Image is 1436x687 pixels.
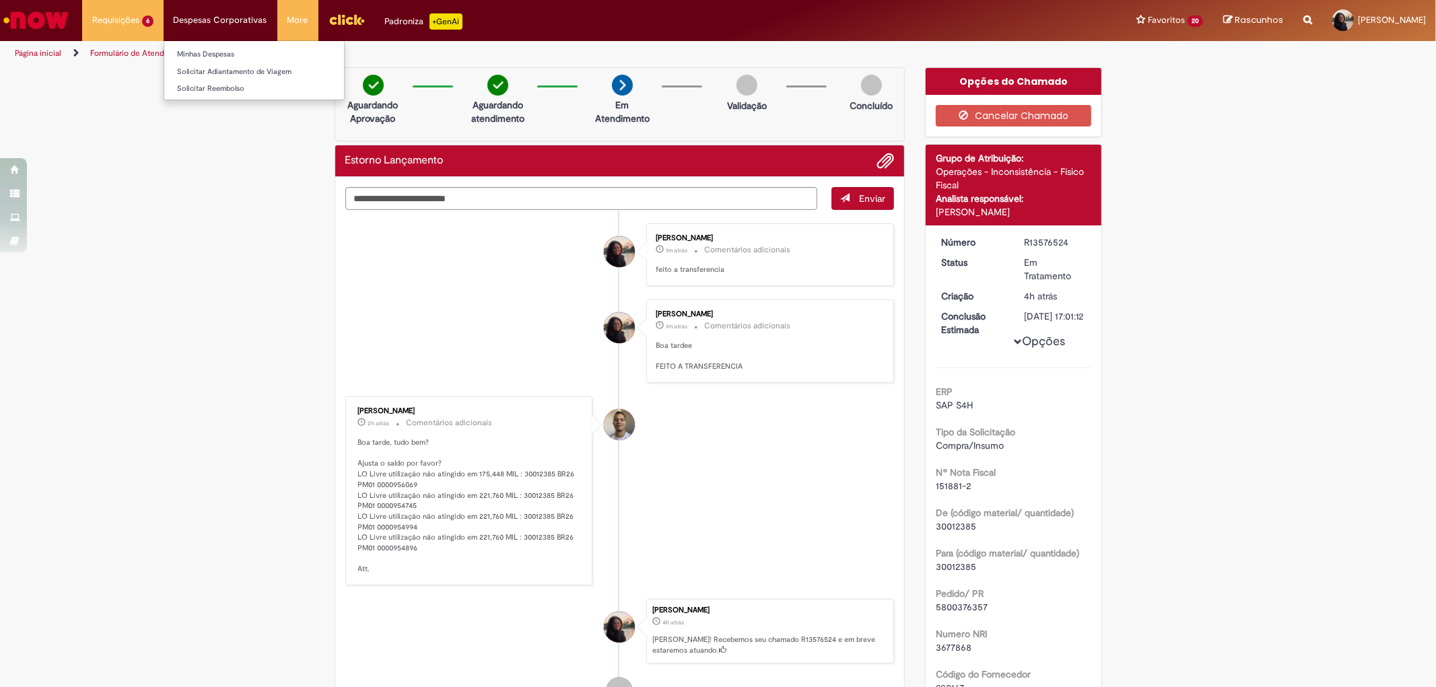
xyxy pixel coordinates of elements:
b: Código do Fornecedor [936,668,1031,680]
span: 151881-2 [936,480,971,492]
span: 30012385 [936,561,976,573]
div: Grupo de Atribuição: [936,151,1091,165]
div: [PERSON_NAME] [656,234,880,242]
p: Aguardando Aprovação [341,98,406,125]
span: 4h atrás [1024,290,1057,302]
span: More [287,13,308,27]
span: Rascunhos [1235,13,1283,26]
dt: Número [931,236,1014,249]
ul: Despesas Corporativas [164,40,345,100]
p: Boa tarde, tudo bem? Ajusta o saldo por favor? LO Livre utilização não atingido em 175,448 MIL : ... [358,437,582,575]
img: check-circle-green.png [487,75,508,96]
span: 20 [1188,15,1203,27]
div: R13576524 [1024,236,1087,249]
span: 4h atrás [662,618,684,626]
b: Tipo da Solicitação [936,426,1015,438]
b: De (código material/ quantidade) [936,507,1074,519]
time: 29/09/2025 12:18:41 [662,618,684,626]
img: click_logo_yellow_360x200.png [329,9,365,30]
a: Página inicial [15,48,61,59]
div: [PERSON_NAME] [358,407,582,415]
span: 3677868 [936,641,971,653]
div: Joziano De Jesus Oliveira [604,409,635,440]
small: Comentários adicionais [407,417,493,429]
div: [DATE] 17:01:12 [1024,310,1087,323]
dt: Status [931,256,1014,269]
span: Favoritos [1148,13,1185,27]
span: 5800376357 [936,601,988,613]
p: Boa tardee FEITO A TRANSFERENCIA [656,340,880,372]
button: Adicionar anexos [877,152,894,170]
span: 6 [142,15,153,27]
p: Em Atendimento [590,98,655,125]
span: SAP S4H [936,399,973,411]
a: Formulário de Atendimento [90,48,190,59]
span: Compra/Insumo [936,439,1004,451]
div: Camily Vitoria Silva Sousa [604,236,635,267]
div: Padroniza [385,13,463,30]
img: check-circle-green.png [363,75,384,96]
span: 2h atrás [368,419,390,427]
a: Rascunhos [1223,14,1283,27]
div: Camily Vitoria Silva Sousa [604,612,635,643]
b: Para (código material/ quantidade) [936,547,1079,559]
time: 29/09/2025 12:18:41 [1024,290,1057,302]
li: Camily Vitoria Silva Sousa [345,599,895,663]
p: feito a transferencia [656,264,880,275]
div: Em Tratamento [1024,256,1087,283]
a: Solicitar Reembolso [164,81,344,96]
div: Analista responsável: [936,192,1091,205]
div: [PERSON_NAME] [936,205,1091,219]
p: Concluído [850,99,893,112]
div: Opções do Chamado [926,68,1101,95]
div: Camily Vitoria Silva Sousa [604,312,635,343]
div: 29/09/2025 12:18:41 [1024,289,1087,303]
h2: Estorno Lançamento Histórico de tíquete [345,155,444,167]
span: [PERSON_NAME] [1358,14,1426,26]
dt: Conclusão Estimada [931,310,1014,336]
textarea: Digite sua mensagem aqui... [345,187,818,210]
img: ServiceNow [1,7,71,34]
div: [PERSON_NAME] [656,310,880,318]
img: img-circle-grey.png [861,75,882,96]
p: +GenAi [430,13,463,30]
small: Comentários adicionais [704,244,790,256]
b: ERP [936,386,953,398]
div: [PERSON_NAME] [652,606,887,614]
time: 29/09/2025 16:26:11 [666,246,687,254]
span: 1m atrás [666,322,687,330]
small: Comentários adicionais [704,320,790,332]
img: arrow-next.png [612,75,633,96]
b: Numero NRI [936,628,987,640]
a: Minhas Despesas [164,47,344,62]
p: Aguardando atendimento [465,98,531,125]
p: Validação [727,99,767,112]
div: Operações - Inconsistência - Físico Fiscal [936,165,1091,192]
span: 30012385 [936,520,976,532]
button: Cancelar Chamado [936,105,1091,126]
b: Pedido/ PR [936,587,984,600]
a: Solicitar Adiantamento de Viagem [164,65,344,79]
span: 1m atrás [666,246,687,254]
ul: Trilhas de página [10,41,947,66]
p: [PERSON_NAME]! Recebemos seu chamado R13576524 e em breve estaremos atuando. [652,635,887,655]
span: Requisições [92,13,139,27]
img: img-circle-grey.png [737,75,757,96]
time: 29/09/2025 16:25:55 [666,322,687,330]
button: Enviar [831,187,894,210]
span: Despesas Corporativas [174,13,267,27]
b: Nº Nota Fiscal [936,466,996,478]
dt: Criação [931,289,1014,303]
span: Enviar [859,192,885,205]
